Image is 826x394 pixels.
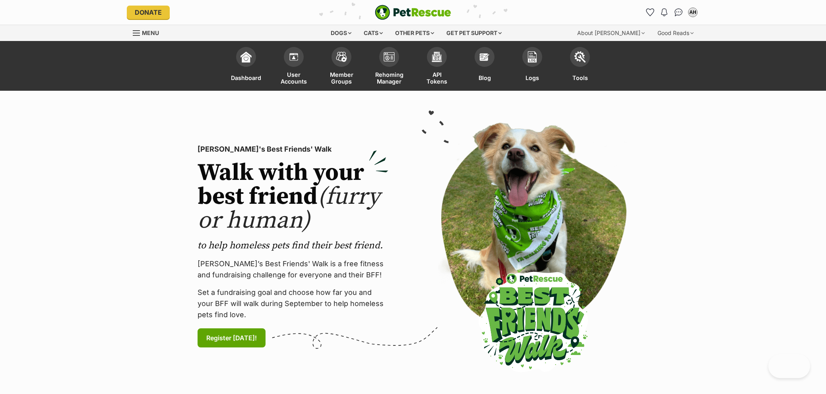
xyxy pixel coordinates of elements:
[375,71,403,85] span: Rehoming Manager
[661,8,667,16] img: notifications-46538b983faf8c2785f20acdc204bb7945ddae34d4c08c2a6579f10ce5e182be.svg
[658,6,671,19] button: Notifications
[198,239,388,252] p: to help homeless pets find their best friend.
[441,25,507,41] div: Get pet support
[318,43,365,91] a: Member Groups
[413,43,461,91] a: API Tokens
[198,144,388,155] p: [PERSON_NAME]'s Best Friends' Walk
[127,6,170,19] a: Donate
[508,43,556,91] a: Logs
[672,6,685,19] a: Conversations
[358,25,388,41] div: Cats
[479,71,491,85] span: Blog
[390,25,440,41] div: Other pets
[574,51,586,62] img: tools-icon-677f8b7d46040df57c17cb185196fc8e01b2b03676c49af7ba82c462532e62ee.svg
[652,25,699,41] div: Good Reads
[375,5,451,20] a: PetRescue
[336,52,347,62] img: team-members-icon-5396bd8760b3fe7c0b43da4ab00e1e3bb1a5d9ba89233759b79545d2d3fc5d0d.svg
[461,43,508,91] a: Blog
[525,71,539,85] span: Logs
[527,51,538,62] img: logs-icon-5bf4c29380941ae54b88474b1138927238aebebbc450bc62c8517511492d5a22.svg
[572,25,650,41] div: About [PERSON_NAME]
[675,8,683,16] img: chat-41dd97257d64d25036548639549fe6c8038ab92f7586957e7f3b1b290dea8141.svg
[198,287,388,320] p: Set a fundraising goal and choose how far you and your BFF will walk during September to help hom...
[384,52,395,62] img: group-profile-icon-3fa3cf56718a62981997c0bc7e787c4b2cf8bcc04b72c1350f741eb67cf2f40e.svg
[572,71,588,85] span: Tools
[644,6,699,19] ul: Account quick links
[142,29,159,36] span: Menu
[423,71,451,85] span: API Tokens
[479,51,490,62] img: blogs-icon-e71fceff818bbaa76155c998696f2ea9b8fc06abc828b24f45ee82a475c2fd99.svg
[365,43,413,91] a: Rehoming Manager
[231,71,261,85] span: Dashboard
[431,51,442,62] img: api-icon-849e3a9e6f871e3acf1f60245d25b4cd0aad652aa5f5372336901a6a67317bd8.svg
[556,43,604,91] a: Tools
[375,5,451,20] img: logo-e224e6f780fb5917bec1dbf3a21bbac754714ae5b6737aabdf751b685950b380.svg
[768,354,810,378] iframe: Help Scout Beacon - Open
[198,182,380,236] span: (furry or human)
[240,51,252,62] img: dashboard-icon-eb2f2d2d3e046f16d808141f083e7271f6b2e854fb5c12c21221c1fb7104beca.svg
[288,51,299,62] img: members-icon-d6bcda0bfb97e5ba05b48644448dc2971f67d37433e5abca221da40c41542bd5.svg
[133,25,165,39] a: Menu
[198,161,388,233] h2: Walk with your best friend
[280,71,308,85] span: User Accounts
[686,6,699,19] button: My account
[198,258,388,281] p: [PERSON_NAME]’s Best Friends' Walk is a free fitness and fundraising challenge for everyone and t...
[222,43,270,91] a: Dashboard
[325,25,357,41] div: Dogs
[644,6,656,19] a: Favourites
[198,328,266,347] a: Register [DATE]!
[270,43,318,91] a: User Accounts
[206,333,257,343] span: Register [DATE]!
[689,8,697,16] div: AH
[328,71,355,85] span: Member Groups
